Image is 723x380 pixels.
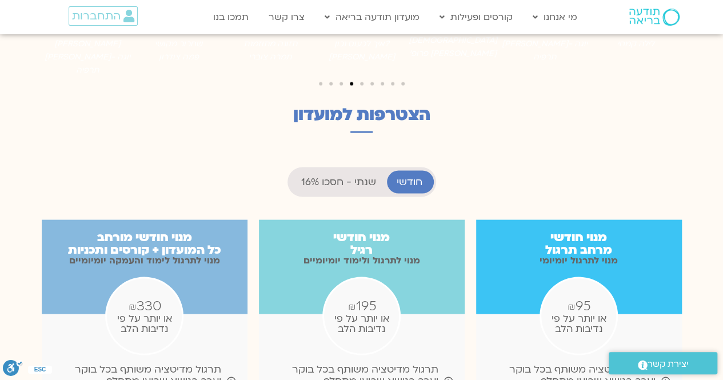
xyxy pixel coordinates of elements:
h3: מנוי חודשי רגיל [259,231,465,255]
figcaption: תזונה מתוזמנת תמרה צוברי [225,38,316,63]
span: 195 [356,298,377,313]
img: תודעה בריאה [629,9,680,26]
figcaption: [PERSON_NAME] [PERSON_NAME]- יוגה תרפיה [42,38,133,76]
p: מנוי לתרגול לימוד והעמקה יומיומיים [42,255,247,265]
span: לעבור לשקופית 1 [319,82,322,85]
h3: מנוי חודשי מורחב כל המועדון + קורסים ותכניות [42,231,247,255]
span: חודשי [397,176,422,187]
span: לעבור לשקופית 9 [401,82,405,85]
a: תמכו בנו [207,6,254,28]
a: יצירת קשר [609,352,717,374]
span: ₪ [129,300,137,313]
span: או יותר על פי נדיבות הלב [117,311,172,335]
figcaption: איך לכעוס נכון? [PERSON_NAME] [316,38,408,63]
span: לעבור לשקופית 6 [370,82,374,85]
h3: מנוי חודשי מרחב תרגול [476,231,682,255]
span: לעבור לשקופית 2 [329,82,333,85]
span: לעבור לשקופית 5 [360,82,364,85]
span: לעבור לשקופית 7 [381,82,384,85]
a: צרו קשר [263,6,310,28]
figcaption: [DEMOGRAPHIC_DATA] פרופ׳ [PERSON_NAME] [408,34,499,60]
h2: הצטרפות למועדון [42,105,682,124]
figcaption: שחרור מקושי פמה צודרון [133,38,225,63]
figcaption: לילה קמחי [590,38,682,50]
a: קורסים ופעילות [434,6,518,28]
span: יצירת קשר [648,357,689,372]
p: מנוי לתרגול ולימוד יומיומיים [259,255,465,265]
span: 95 [576,298,591,313]
figcaption: [PERSON_NAME]- יוגה תרפיה [499,38,590,63]
span: 330 [137,298,162,313]
span: התחברות [72,10,121,22]
span: לעבור לשקופית 3 [339,82,343,85]
a: מועדון תודעה בריאה [319,6,425,28]
a: התחברות [69,6,138,26]
a: מי אנחנו [527,6,583,28]
span: או יותר על פי נדיבות הלב [552,311,606,335]
span: או יותר על פי נדיבות הלב [334,311,389,335]
p: מנוי לתרגול יומיומי [476,255,682,265]
span: ₪ [568,300,576,313]
span: לעבור לשקופית 4 [350,82,353,85]
span: לעבור לשקופית 8 [391,82,394,85]
span: שנתי - חסכו 16% [301,176,376,187]
span: ₪ [348,300,356,313]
